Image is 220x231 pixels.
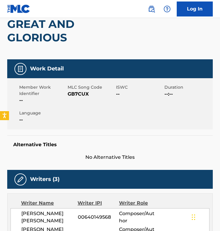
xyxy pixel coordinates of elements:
div: Drag [192,208,195,226]
span: ISWC [116,84,163,90]
img: MLC Logo [7,4,30,13]
span: Member Work Identifier [19,84,66,97]
h5: Writers (3) [30,176,60,183]
span: --:-- [164,90,211,98]
span: GB7CUX [68,90,115,98]
a: Public Search [145,3,157,15]
div: Writer Role [119,200,157,207]
span: No Alternative Titles [7,154,213,161]
span: MLC Song Code [68,84,115,90]
img: help [163,5,171,13]
a: Log In [177,1,213,16]
span: Duration [164,84,211,90]
span: -- [19,97,66,104]
h5: Alternative Titles [13,142,207,148]
h5: Work Detail [30,65,64,72]
img: search [148,5,155,13]
span: -- [19,116,66,123]
div: Help [161,3,173,15]
span: -- [116,90,163,98]
span: Language [19,110,66,116]
span: 00640149568 [78,214,119,221]
img: Work Detail [17,65,24,73]
img: Writers [17,176,24,183]
span: [PERSON_NAME] [PERSON_NAME] [21,210,78,224]
iframe: Chat Widget [190,202,220,231]
div: Writer IPI [78,200,119,207]
span: Composer/Author [119,210,157,224]
div: Writer Name [21,200,78,207]
h2: GREAT AND GLORIOUS [7,17,130,44]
